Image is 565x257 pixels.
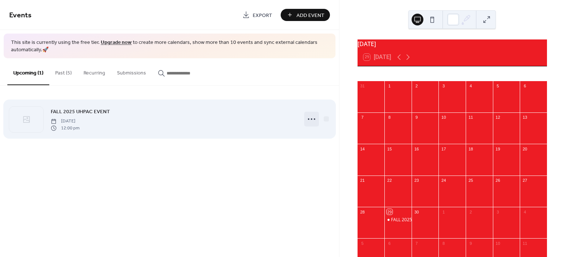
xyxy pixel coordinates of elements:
a: FALL 2025 UHPAC EVENT [51,107,110,116]
div: 5 [360,240,365,246]
a: Upgrade now [101,38,132,48]
div: Sun [363,66,389,81]
div: 16 [414,146,419,152]
div: 2 [468,209,473,215]
div: 12 [495,115,501,120]
div: Wed [440,66,465,81]
button: Submissions [111,58,152,84]
div: 28 [360,209,365,215]
span: [DATE] [51,118,79,125]
div: FALL 2025 UHPAC EVENT [391,217,443,223]
div: 17 [441,146,446,152]
div: 22 [387,178,392,183]
a: Export [237,9,278,21]
div: 3 [495,209,501,215]
div: 27 [522,178,527,183]
div: 4 [468,83,473,89]
div: 19 [495,146,501,152]
span: Add Event [296,11,324,19]
div: Mon [389,66,414,81]
span: Events [9,8,32,22]
div: 21 [360,178,365,183]
div: 24 [441,178,446,183]
div: 31 [360,83,365,89]
span: This site is currently using the free tier. to create more calendars, show more than 10 events an... [11,39,328,53]
div: 30 [414,209,419,215]
div: 9 [414,115,419,120]
div: 7 [360,115,365,120]
div: Thu [465,66,490,81]
div: 10 [441,115,446,120]
div: 11 [522,240,527,246]
button: Add Event [281,9,330,21]
div: 2 [414,83,419,89]
div: Sat [516,66,541,81]
div: 11 [468,115,473,120]
div: 13 [522,115,527,120]
span: 12:00 pm [51,125,79,131]
div: 1 [441,209,446,215]
div: 8 [441,240,446,246]
span: FALL 2025 UHPAC EVENT [51,108,110,116]
div: 3 [441,83,446,89]
div: 25 [468,178,473,183]
div: 29 [387,209,392,215]
div: 18 [468,146,473,152]
div: 23 [414,178,419,183]
div: 6 [522,83,527,89]
div: Fri [490,66,516,81]
button: Recurring [78,58,111,84]
button: Past (5) [49,58,78,84]
div: 8 [387,115,392,120]
div: [DATE] [358,39,547,48]
div: 6 [387,240,392,246]
span: Export [253,11,272,19]
div: FALL 2025 UHPAC EVENT [384,217,412,223]
div: 1 [387,83,392,89]
button: Upcoming (1) [7,58,49,85]
div: 15 [387,146,392,152]
div: Tue [414,66,440,81]
div: 14 [360,146,365,152]
div: 10 [495,240,501,246]
div: 7 [414,240,419,246]
div: 20 [522,146,527,152]
div: 5 [495,83,501,89]
div: 9 [468,240,473,246]
div: 4 [522,209,527,215]
div: 26 [495,178,501,183]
